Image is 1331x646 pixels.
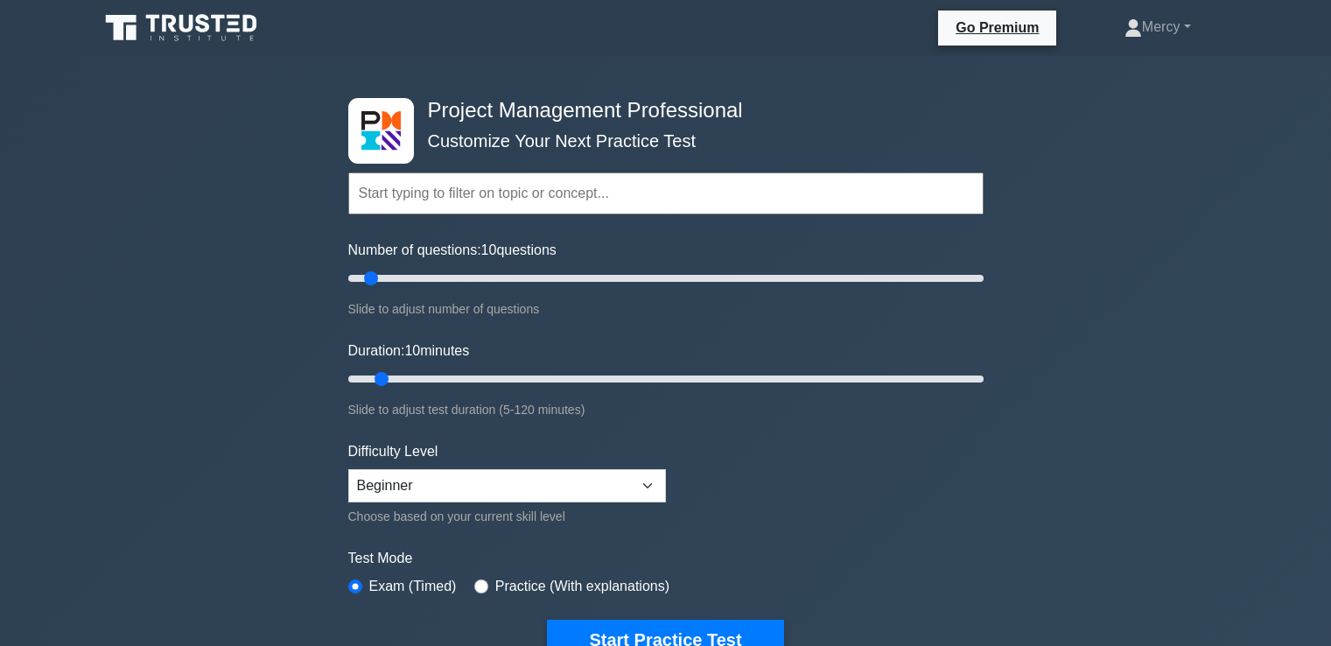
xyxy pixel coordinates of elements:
a: Go Premium [945,17,1049,39]
div: Slide to adjust number of questions [348,298,984,319]
label: Difficulty Level [348,441,438,462]
div: Slide to adjust test duration (5-120 minutes) [348,399,984,420]
a: Mercy [1082,10,1233,45]
label: Number of questions: questions [348,240,557,261]
div: Choose based on your current skill level [348,506,666,527]
h4: Project Management Professional [421,98,898,123]
input: Start typing to filter on topic or concept... [348,172,984,214]
span: 10 [481,242,497,257]
label: Exam (Timed) [369,576,457,597]
span: 10 [404,343,420,358]
label: Test Mode [348,548,984,569]
label: Duration: minutes [348,341,470,362]
label: Practice (With explanations) [495,576,669,597]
